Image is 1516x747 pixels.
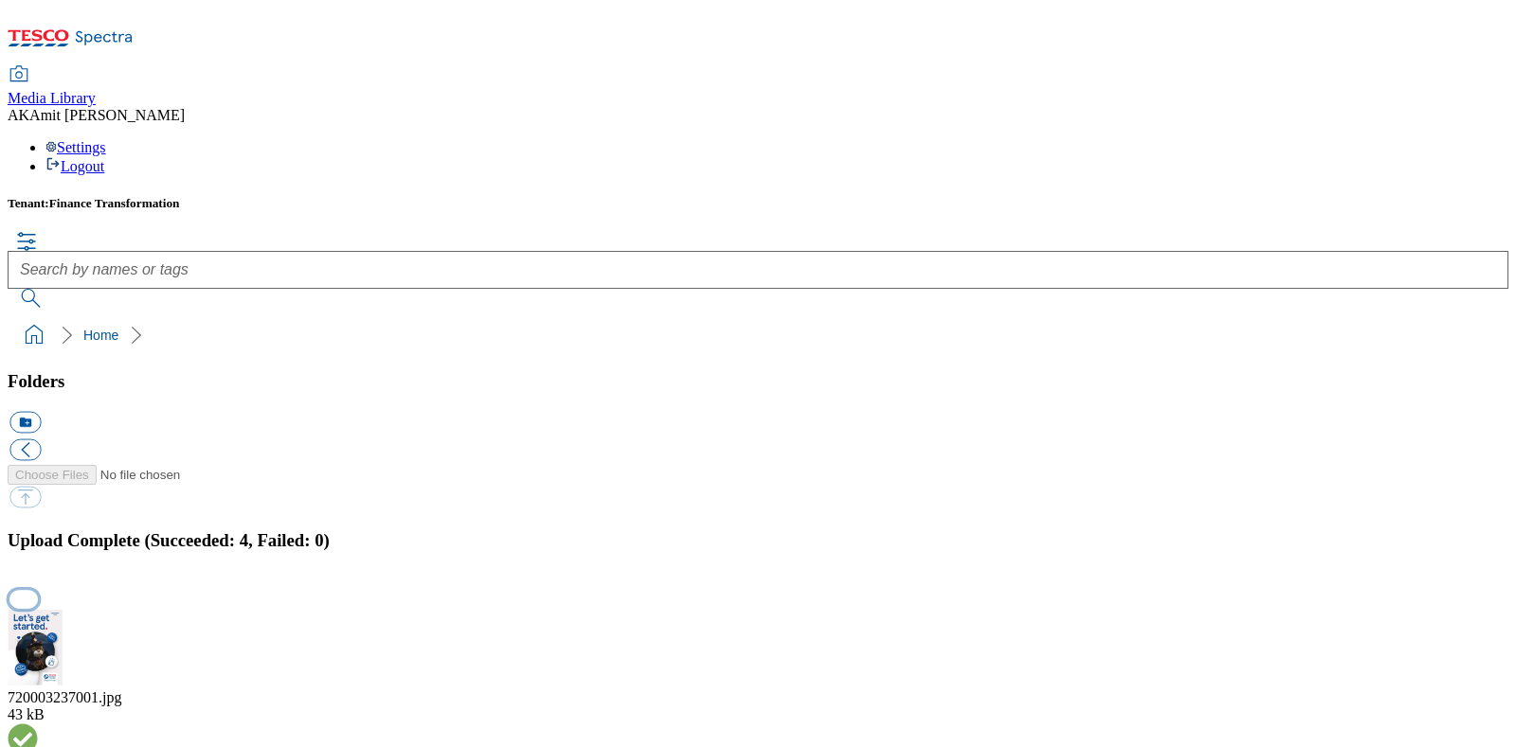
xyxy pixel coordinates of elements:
[8,371,1508,392] h3: Folders
[8,317,1508,353] nav: breadcrumb
[49,196,180,210] span: Finance Transformation
[29,107,185,123] span: Amit [PERSON_NAME]
[83,328,118,343] a: Home
[8,196,1508,211] h5: Tenant:
[19,320,49,350] a: home
[8,706,1508,723] div: 43 kB
[45,158,104,174] a: Logout
[8,689,1508,706] div: 720003237001.jpg
[8,530,1508,551] h3: Upload Complete (Succeeded: 4, Failed: 0)
[45,139,106,155] a: Settings
[8,251,1508,289] input: Search by names or tags
[8,610,64,685] img: preview
[8,67,96,107] a: Media Library
[8,90,96,106] span: Media Library
[8,107,29,123] span: AK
